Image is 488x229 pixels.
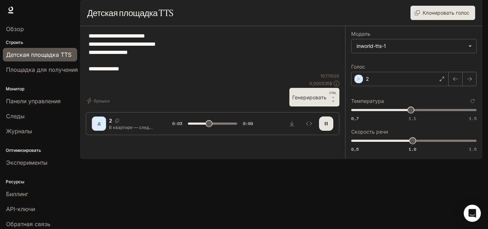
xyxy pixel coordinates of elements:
[464,205,481,222] div: Открытый Интерком Мессенджер
[469,146,477,152] font: 1.5
[366,76,369,82] font: 2
[423,10,469,16] font: Клонировать голос
[285,116,299,131] button: Скачать аудио
[243,120,253,126] font: 0:09
[329,81,332,86] font: $
[320,73,328,79] font: 107
[351,64,365,70] font: Голос
[351,31,370,37] font: Модель
[329,73,339,79] font: 1000
[351,98,384,104] font: Температура
[172,120,182,126] font: 0:03
[332,100,334,103] font: ⏎
[94,98,110,104] font: Ярлыки
[112,119,122,123] button: Копировать голосовой идентификатор
[351,146,359,152] font: 0,5
[351,129,388,135] font: Скорость речи
[410,6,475,20] button: Клонировать голос
[352,39,476,53] div: inworld-tts-1
[86,95,113,106] button: Ярлыки
[292,94,327,100] font: Генерировать
[289,88,339,106] button: ГенерироватьCTRL +⏎
[409,115,416,121] font: 1.1
[357,43,386,49] font: inworld-tts-1
[469,115,477,121] font: 1.5
[409,146,416,152] font: 1.0
[109,125,153,161] font: В квартире — следы борьбы. Разбита мебель, кровь на стене, отпечатки хозяина. Но тела — нет.
[87,8,173,18] font: Детская площадка TTS
[469,97,477,105] button: Сбросить к настройкам по умолчанию
[351,115,359,121] font: 0,7
[309,81,329,86] font: 0,000535
[328,73,329,79] font: /
[109,118,112,124] font: 2
[302,116,316,131] button: Осмотреть
[329,91,337,99] font: CTRL +
[98,121,101,126] font: Д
